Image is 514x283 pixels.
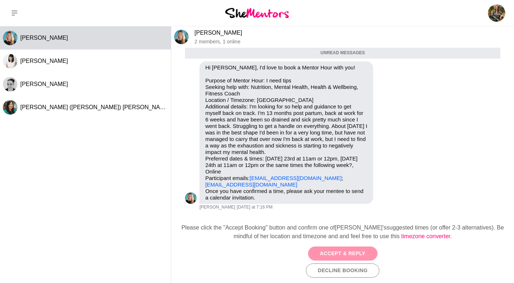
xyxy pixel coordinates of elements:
[174,30,189,44] div: Charlie
[3,77,17,91] div: Erin
[174,30,189,44] img: C
[205,64,367,71] p: Hi [PERSON_NAME], I'd love to book a Mentor Hour with you!
[185,47,500,59] div: Unread messages
[250,175,342,181] a: [EMAIL_ADDRESS][DOMAIN_NAME]
[177,223,508,241] div: Please click the "Accept Booking" button and confirm one of [PERSON_NAME]'s suggested times (or o...
[20,35,68,41] span: [PERSON_NAME]
[3,54,17,68] div: Hayley Robertson
[185,192,197,204] div: Charlie
[237,205,273,210] time: 2025-09-21T09:16:46.713Z
[194,39,511,45] p: 2 members , 1 online
[185,192,197,204] img: C
[199,205,235,210] span: [PERSON_NAME]
[20,58,68,64] span: [PERSON_NAME]
[3,54,17,68] img: H
[205,188,367,201] p: Once you have confirmed a time, please ask your mentee to send a calendar invitation.
[225,8,289,18] img: She Mentors Logo
[205,77,367,188] p: Purpose of Mentor Hour: I need tips Seeking help with: Nutrition, Mental Health, Health & Wellbei...
[20,81,68,87] span: [PERSON_NAME]
[205,181,297,188] a: [EMAIL_ADDRESS][DOMAIN_NAME]
[306,263,379,278] button: Decline Booking
[488,4,505,22] img: Elise Stewart
[401,233,452,239] a: timezone converter.
[194,30,242,36] a: [PERSON_NAME]
[308,246,378,261] button: Accept & Reply
[3,100,17,115] div: Amy (Nhan) Leong
[3,100,17,115] img: A
[3,31,17,45] img: C
[20,104,170,110] span: [PERSON_NAME] ([PERSON_NAME]) [PERSON_NAME]
[3,77,17,91] img: E
[3,31,17,45] div: Charlie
